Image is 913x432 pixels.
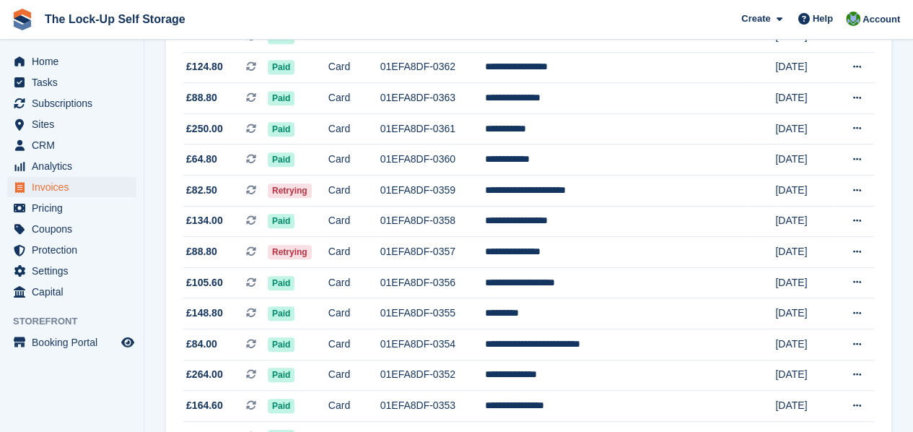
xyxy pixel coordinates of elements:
[268,60,294,74] span: Paid
[7,282,136,302] a: menu
[328,206,380,237] td: Card
[7,72,136,92] a: menu
[186,244,217,259] span: £88.80
[7,240,136,260] a: menu
[32,332,118,353] span: Booking Portal
[7,177,136,197] a: menu
[328,391,380,422] td: Card
[186,275,223,290] span: £105.60
[380,360,486,391] td: 01EFA8DF-0352
[268,368,294,382] span: Paid
[186,306,223,321] span: £148.80
[186,367,223,382] span: £264.00
[32,261,118,281] span: Settings
[186,183,217,198] span: £82.50
[380,176,486,207] td: 01EFA8DF-0359
[813,12,833,26] span: Help
[862,12,900,27] span: Account
[7,332,136,353] a: menu
[32,198,118,218] span: Pricing
[32,114,118,134] span: Sites
[268,245,312,259] span: Retrying
[328,52,380,83] td: Card
[328,329,380,360] td: Card
[7,219,136,239] a: menu
[7,261,136,281] a: menu
[186,152,217,167] span: £64.80
[186,213,223,228] span: £134.00
[380,329,486,360] td: 01EFA8DF-0354
[32,135,118,155] span: CRM
[775,206,832,237] td: [DATE]
[328,144,380,176] td: Card
[186,398,223,413] span: £164.60
[7,114,136,134] a: menu
[268,152,294,167] span: Paid
[775,237,832,268] td: [DATE]
[32,219,118,239] span: Coupons
[328,176,380,207] td: Card
[775,298,832,329] td: [DATE]
[13,314,144,329] span: Storefront
[380,298,486,329] td: 01EFA8DF-0355
[328,113,380,144] td: Card
[268,306,294,321] span: Paid
[186,59,223,74] span: £124.80
[741,12,770,26] span: Create
[846,12,860,26] img: Andrew Beer
[380,144,486,176] td: 01EFA8DF-0360
[328,360,380,391] td: Card
[32,72,118,92] span: Tasks
[12,9,33,30] img: stora-icon-8386f47178a22dfd0bd8f6a31ec36ba5ce8667c1dd55bd0f319d3a0aa187defe.svg
[39,7,191,31] a: The Lock-Up Self Storage
[380,113,486,144] td: 01EFA8DF-0361
[268,122,294,137] span: Paid
[32,240,118,260] span: Protection
[775,391,832,422] td: [DATE]
[775,360,832,391] td: [DATE]
[7,135,136,155] a: menu
[775,83,832,114] td: [DATE]
[268,91,294,105] span: Paid
[328,237,380,268] td: Card
[7,198,136,218] a: menu
[775,144,832,176] td: [DATE]
[32,282,118,302] span: Capital
[775,267,832,298] td: [DATE]
[380,83,486,114] td: 01EFA8DF-0363
[268,214,294,228] span: Paid
[380,267,486,298] td: 01EFA8DF-0356
[268,276,294,290] span: Paid
[380,237,486,268] td: 01EFA8DF-0357
[186,337,217,352] span: £84.00
[775,329,832,360] td: [DATE]
[268,183,312,198] span: Retrying
[328,267,380,298] td: Card
[186,90,217,105] span: £88.80
[775,52,832,83] td: [DATE]
[7,156,136,176] a: menu
[268,337,294,352] span: Paid
[380,391,486,422] td: 01EFA8DF-0353
[7,93,136,113] a: menu
[328,83,380,114] td: Card
[32,51,118,72] span: Home
[380,52,486,83] td: 01EFA8DF-0362
[268,399,294,413] span: Paid
[119,334,136,351] a: Preview store
[32,177,118,197] span: Invoices
[32,156,118,176] span: Analytics
[380,206,486,237] td: 01EFA8DF-0358
[775,176,832,207] td: [DATE]
[32,93,118,113] span: Subscriptions
[328,298,380,329] td: Card
[186,121,223,137] span: £250.00
[7,51,136,72] a: menu
[775,113,832,144] td: [DATE]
